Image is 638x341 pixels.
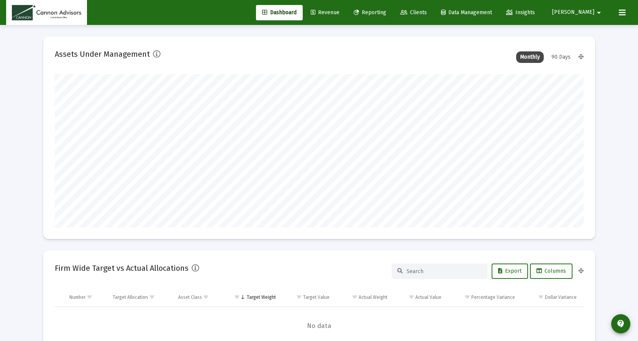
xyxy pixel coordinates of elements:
td: Column Actual Weight [335,288,392,306]
a: Revenue [305,5,346,20]
img: Dashboard [12,5,81,20]
span: Show filter options for column 'Number' [87,294,92,300]
span: Export [498,268,522,274]
button: Columns [530,264,572,279]
span: Data Management [441,9,492,16]
span: [PERSON_NAME] [552,9,594,16]
td: Column Dollar Variance [520,288,583,306]
div: Target Value [303,294,330,300]
button: Export [492,264,528,279]
a: Reporting [348,5,392,20]
h2: Firm Wide Target vs Actual Allocations [55,262,189,274]
span: Reporting [354,9,386,16]
span: Show filter options for column 'Actual Value' [408,294,414,300]
td: Column Actual Value [393,288,447,306]
td: Column Target Value [281,288,335,306]
button: [PERSON_NAME] [543,5,613,20]
span: Clients [400,9,427,16]
span: Show filter options for column 'Dollar Variance' [538,294,544,300]
div: Number [69,294,85,300]
td: Column Asset Class [173,288,224,306]
div: Actual Value [415,294,441,300]
span: Show filter options for column 'Percentage Variance' [464,294,470,300]
span: Show filter options for column 'Asset Class' [203,294,209,300]
a: Insights [500,5,541,20]
a: Dashboard [256,5,303,20]
div: Monthly [516,51,544,63]
div: Actual Weight [359,294,387,300]
td: Column Number [64,288,108,306]
span: Show filter options for column 'Actual Weight' [352,294,358,300]
td: Column Percentage Variance [447,288,520,306]
a: Data Management [435,5,498,20]
span: Show filter options for column 'Target Allocation' [149,294,155,300]
mat-icon: arrow_drop_down [594,5,604,20]
span: Columns [536,268,566,274]
div: Target Allocation [113,294,148,300]
div: Dollar Variance [545,294,577,300]
span: Revenue [311,9,340,16]
div: Asset Class [178,294,202,300]
span: No data [55,322,584,330]
div: 90 Days [548,51,574,63]
span: Dashboard [262,9,297,16]
span: Show filter options for column 'Target Weight' [234,294,240,300]
input: Search [407,268,482,275]
h2: Assets Under Management [55,48,150,60]
span: Show filter options for column 'Target Value' [296,294,302,300]
mat-icon: contact_support [616,319,625,328]
td: Column Target Weight [224,288,281,306]
div: Percentage Variance [471,294,515,300]
span: Insights [506,9,535,16]
div: Target Weight [247,294,276,300]
a: Clients [394,5,433,20]
td: Column Target Allocation [107,288,173,306]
